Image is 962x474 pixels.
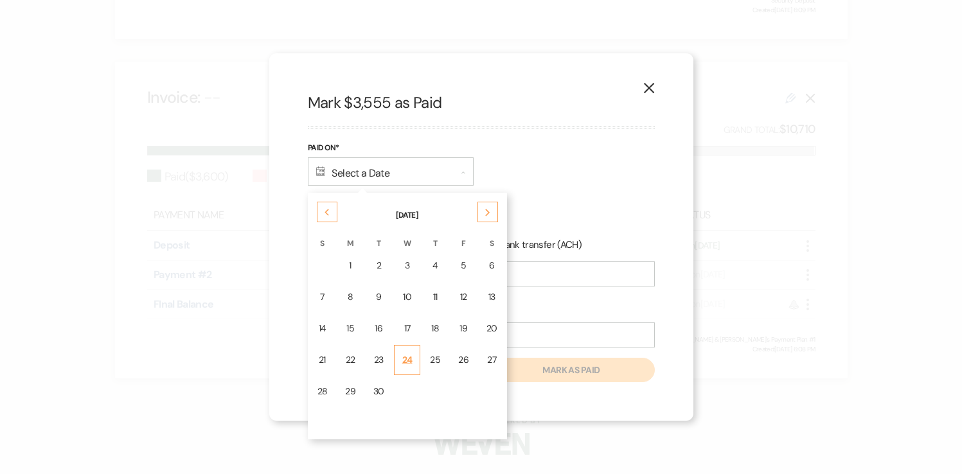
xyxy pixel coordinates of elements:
[458,290,468,304] div: 12
[486,353,497,367] div: 27
[373,353,384,367] div: 23
[308,141,474,155] label: Paid On*
[458,259,468,272] div: 5
[308,92,655,114] h2: Mark $3,555 as Paid
[450,222,477,249] th: F
[345,322,355,335] div: 15
[337,222,364,249] th: M
[309,194,506,221] th: [DATE]
[309,222,336,249] th: S
[430,353,440,367] div: 25
[317,290,328,304] div: 7
[430,259,440,272] div: 4
[402,259,413,272] div: 3
[345,290,355,304] div: 8
[402,290,413,304] div: 10
[317,385,328,398] div: 28
[402,353,413,367] div: 24
[373,385,384,398] div: 30
[373,290,384,304] div: 9
[478,222,506,249] th: S
[486,290,497,304] div: 13
[394,222,421,249] th: W
[458,353,468,367] div: 26
[373,322,384,335] div: 16
[317,322,328,335] div: 14
[454,236,582,254] label: Online bank transfer (ACH)
[458,322,468,335] div: 19
[345,259,355,272] div: 1
[488,358,654,382] button: Mark as paid
[402,322,413,335] div: 17
[308,157,474,186] div: Select a Date
[373,259,384,272] div: 2
[430,290,440,304] div: 11
[430,322,440,335] div: 18
[422,222,449,249] th: T
[486,259,497,272] div: 6
[317,353,328,367] div: 21
[345,353,355,367] div: 22
[486,322,497,335] div: 20
[365,222,393,249] th: T
[345,385,355,398] div: 29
